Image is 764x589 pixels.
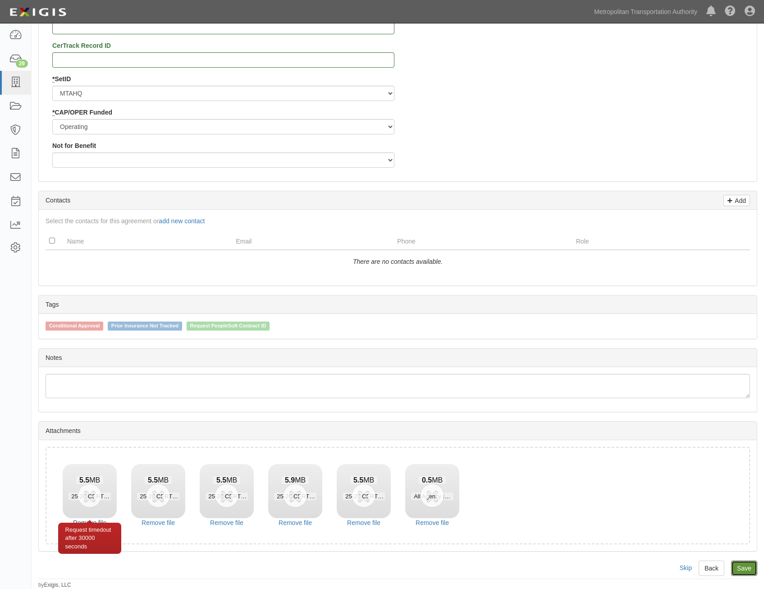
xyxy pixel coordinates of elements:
[268,518,322,527] a: Remove file
[148,476,158,484] strong: 5.5
[7,4,69,20] img: logo-5460c22ac91f19d4615b14bd174203de0afe785f0fc80cf4dbbc73dc1793850b.png
[285,476,295,484] strong: 5.9
[353,476,363,484] strong: 5.5
[65,526,111,550] span: Request timedout after 30000 seconds
[52,41,111,50] label: CerTrack Record ID
[422,476,432,484] strong: 0.5
[411,492,514,500] span: All Agency IT Consulting Services.pdf
[337,518,391,527] a: Remove file
[723,195,750,206] a: Add
[590,3,702,21] a: Metropolitan Transportation Authority
[187,322,270,331] span: Request PeopleSoft Contract ID
[137,492,388,500] span: 25-26 CERTS - [US_STATE] City TransitMTA- REQ 57926 Contract #600000000025325.._.pdf
[76,476,103,484] span: MB
[39,295,757,314] div: Tags
[343,492,631,500] span: 25-26 CERTS- [US_STATE] City TransitMTA- Contract Id 15333-0300A Master Contract ID 0000015333_.pdf
[145,476,171,484] span: MB
[39,422,757,440] div: Attachments
[44,582,71,588] a: Exigis, LLC
[39,349,757,367] div: Notes
[39,216,757,225] div: Select the contacts for this agreement or
[731,561,757,576] a: Save
[46,322,103,331] span: Conditional Approval
[572,232,714,250] th: Role
[52,109,55,116] abbr: required
[282,476,308,484] span: MB
[108,322,182,331] span: Prior Insurance Not Tracked
[52,74,71,83] label: SetID
[131,518,185,527] a: Remove file
[232,232,393,250] th: Email
[16,60,28,68] div: 29
[69,492,237,500] span: 25-26 CERTS- - [US_STATE] City TransitMTA- CM1623..._.pdf
[680,564,692,571] a: Skip
[405,518,459,527] a: Remove file
[38,581,71,589] small: by
[159,217,205,225] a: add new contact
[274,492,507,500] span: 25-26 CERTS- [US_STATE] City TransitMTA- Contract #16004-0100-NEWWAVE..._.pdf
[64,232,232,250] th: Name
[79,476,89,484] strong: 5.5
[206,492,370,500] span: 25-26 CERTS- [US_STATE] City TransitMTA- CM1619..._.pdf
[350,476,377,484] span: MB
[725,6,736,17] i: Help Center - Complianz
[200,518,254,527] a: Remove file
[216,476,226,484] strong: 5.5
[699,561,724,576] a: Back
[213,476,240,484] span: MB
[52,141,96,150] label: Not for Benefit
[393,232,572,250] th: Phone
[63,518,117,527] a: Remove file
[52,75,55,83] abbr: required
[419,476,445,484] span: MB
[52,108,112,117] label: CAP/OPER Funded
[353,258,443,265] i: There are no contacts available.
[39,191,757,210] div: Contacts
[732,195,746,206] p: Add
